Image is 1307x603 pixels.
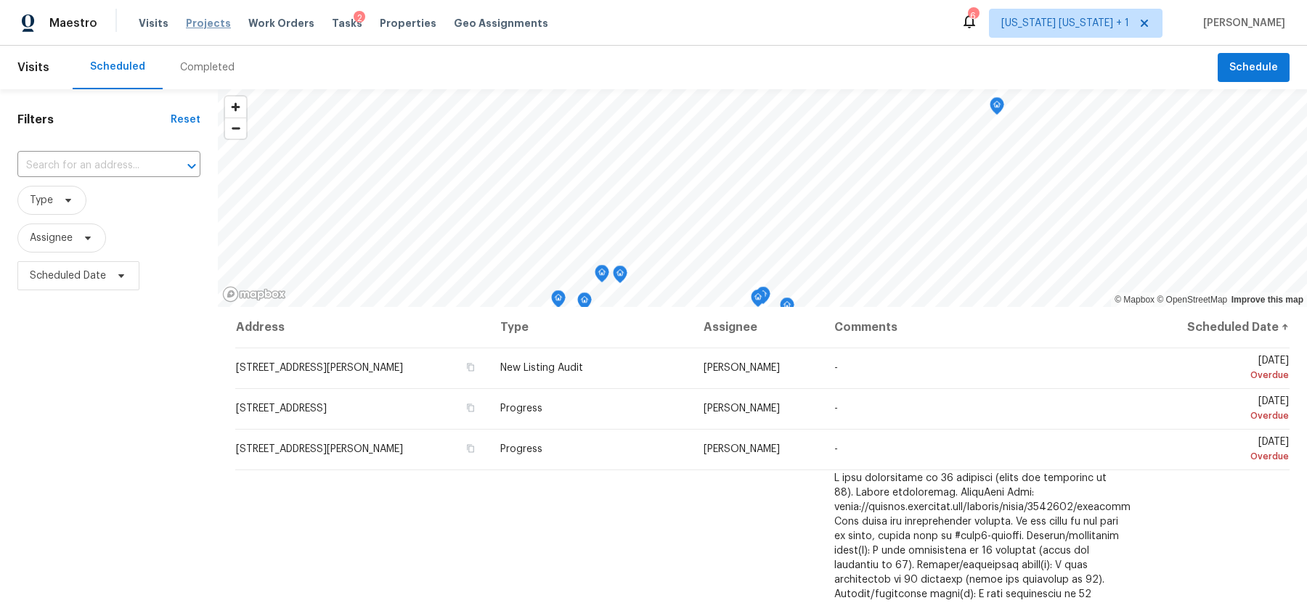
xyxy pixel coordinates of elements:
[17,155,160,177] input: Search for an address...
[49,16,97,30] span: Maestro
[990,97,1004,120] div: Map marker
[17,52,49,83] span: Visits
[704,403,780,414] span: [PERSON_NAME]
[218,89,1307,307] canvas: Map
[1151,437,1289,464] span: [DATE]
[834,363,838,373] span: -
[500,444,542,454] span: Progress
[464,361,477,374] button: Copy Address
[704,363,780,373] span: [PERSON_NAME]
[236,444,403,454] span: [STREET_ADDRESS][PERSON_NAME]
[1157,295,1227,305] a: OpenStreetMap
[186,16,231,30] span: Projects
[1151,449,1289,464] div: Overdue
[236,363,403,373] span: [STREET_ADDRESS][PERSON_NAME]
[1229,59,1278,77] span: Schedule
[489,307,691,348] th: Type
[577,292,592,315] div: Map marker
[1139,307,1290,348] th: Scheduled Date ↑
[139,16,168,30] span: Visits
[551,290,566,313] div: Map marker
[464,401,477,414] button: Copy Address
[692,307,823,348] th: Assignee
[380,16,436,30] span: Properties
[595,265,609,287] div: Map marker
[1197,16,1285,30] span: [PERSON_NAME]
[17,112,171,127] h1: Filters
[235,307,489,348] th: Address
[248,16,314,30] span: Work Orders
[500,403,542,414] span: Progress
[968,9,978,23] div: 6
[332,18,362,28] span: Tasks
[225,97,246,118] button: Zoom in
[751,290,765,312] div: Map marker
[236,403,327,414] span: [STREET_ADDRESS]
[454,16,548,30] span: Geo Assignments
[613,266,627,288] div: Map marker
[90,60,145,74] div: Scheduled
[171,112,200,127] div: Reset
[225,118,246,139] button: Zoom out
[180,60,235,75] div: Completed
[823,307,1139,348] th: Comments
[756,287,770,309] div: Map marker
[1151,356,1289,382] span: [DATE]
[354,11,365,25] div: 2
[1151,368,1289,382] div: Overdue
[500,363,583,373] span: New Listing Audit
[834,403,838,414] span: -
[780,298,794,320] div: Map marker
[704,444,780,454] span: [PERSON_NAME]
[182,156,202,176] button: Open
[1115,295,1155,305] a: Mapbox
[30,193,53,208] span: Type
[1151,396,1289,423] span: [DATE]
[1001,16,1129,30] span: [US_STATE] [US_STATE] + 1
[1218,53,1290,83] button: Schedule
[464,442,477,455] button: Copy Address
[834,444,838,454] span: -
[222,286,286,303] a: Mapbox homepage
[30,231,73,245] span: Assignee
[30,268,106,283] span: Scheduled Date
[1151,409,1289,423] div: Overdue
[1231,295,1303,305] a: Improve this map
